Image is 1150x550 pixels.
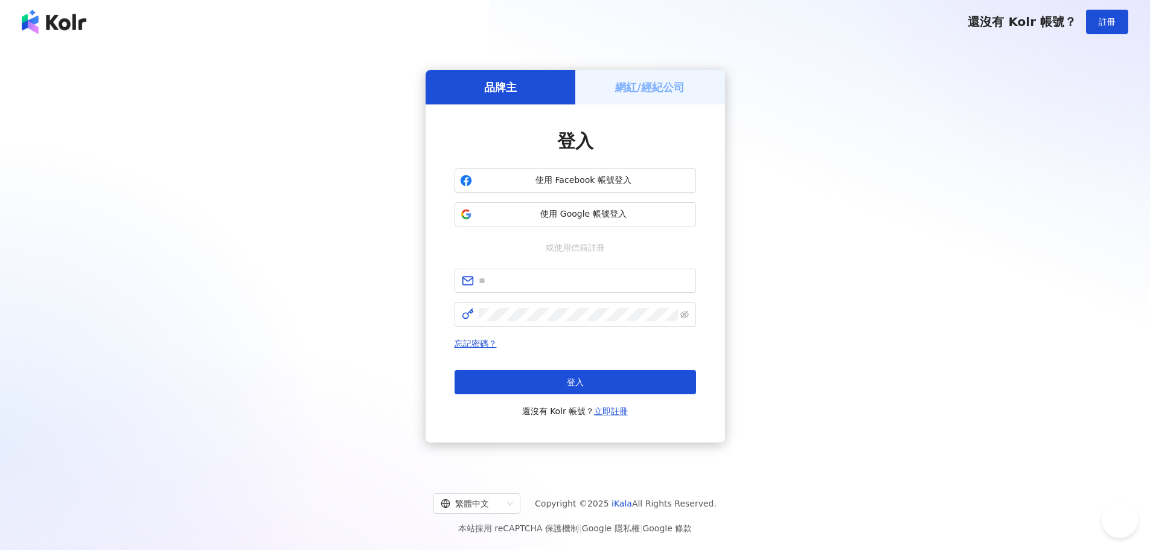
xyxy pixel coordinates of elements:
[455,202,696,226] button: 使用 Google 帳號登入
[484,80,517,95] h5: 品牌主
[1099,17,1116,27] span: 註冊
[680,310,689,319] span: eye-invisible
[567,377,584,387] span: 登入
[537,241,613,254] span: 或使用信箱註冊
[458,521,692,536] span: 本站採用 reCAPTCHA 保護機制
[642,523,692,533] a: Google 條款
[522,404,628,418] span: 還沒有 Kolr 帳號？
[582,523,640,533] a: Google 隱私權
[968,14,1076,29] span: 還沒有 Kolr 帳號？
[1102,502,1138,538] iframe: Help Scout Beacon - Open
[455,168,696,193] button: 使用 Facebook 帳號登入
[455,339,497,348] a: 忘記密碼？
[579,523,582,533] span: |
[441,494,502,513] div: 繁體中文
[477,208,691,220] span: 使用 Google 帳號登入
[612,499,632,508] a: iKala
[477,174,691,187] span: 使用 Facebook 帳號登入
[594,406,628,416] a: 立即註冊
[640,523,643,533] span: |
[535,496,717,511] span: Copyright © 2025 All Rights Reserved.
[22,10,86,34] img: logo
[557,130,593,152] span: 登入
[615,80,685,95] h5: 網紅/經紀公司
[1086,10,1128,34] button: 註冊
[455,370,696,394] button: 登入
